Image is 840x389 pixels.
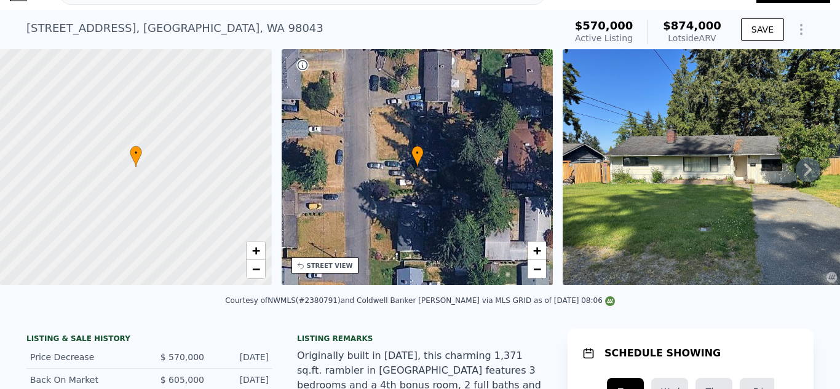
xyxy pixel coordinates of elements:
span: − [533,261,541,277]
span: − [252,261,260,277]
a: Zoom in [247,242,265,260]
span: $ 605,000 [160,375,204,385]
button: SAVE [741,18,784,41]
span: $570,000 [575,19,633,32]
div: Courtesy of NWMLS (#2380791) and Coldwell Banker [PERSON_NAME] via MLS GRID as of [DATE] 08:06 [225,296,615,305]
a: Zoom out [247,260,265,278]
a: Zoom in [528,242,546,260]
span: Active Listing [575,33,633,43]
h1: SCHEDULE SHOWING [604,346,721,361]
div: • [411,146,424,167]
div: Lotside ARV [663,32,721,44]
span: $874,000 [663,19,721,32]
div: • [130,146,142,167]
button: Show Options [789,17,814,42]
span: + [252,243,260,258]
a: Zoom out [528,260,546,278]
div: [STREET_ADDRESS] , [GEOGRAPHIC_DATA] , WA 98043 [26,20,323,37]
div: Price Decrease [30,351,140,363]
div: [DATE] [214,374,269,386]
div: Listing remarks [297,334,543,344]
span: + [533,243,541,258]
span: • [130,147,142,159]
div: LISTING & SALE HISTORY [26,334,272,346]
img: NWMLS Logo [605,296,615,306]
span: • [411,147,424,159]
span: $ 570,000 [160,352,204,362]
div: Back On Market [30,374,140,386]
div: [DATE] [214,351,269,363]
div: STREET VIEW [307,261,353,270]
